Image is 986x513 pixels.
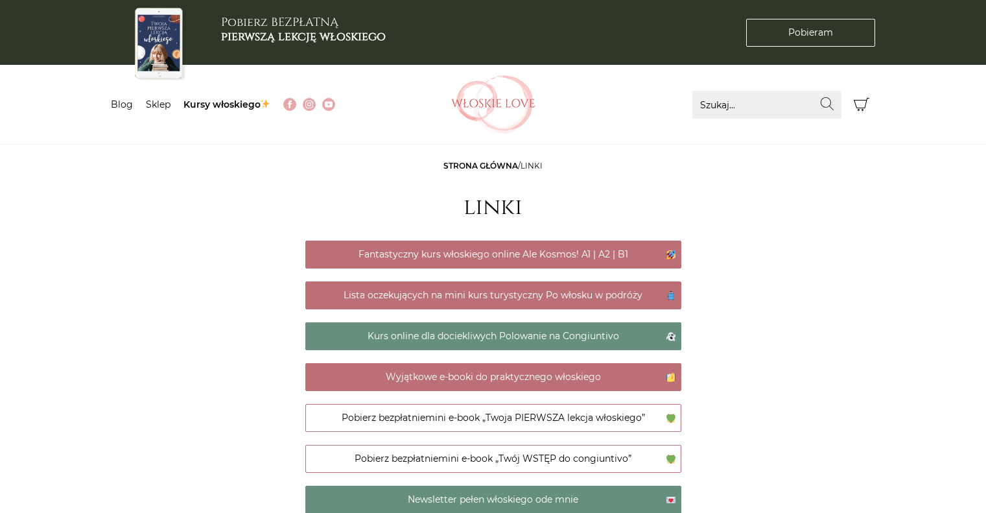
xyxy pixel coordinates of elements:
img: 🧳 [666,291,675,300]
a: Strona główna [443,161,518,171]
a: Kurs online dla dociekliwych Polowanie na Congiuntivo [305,322,681,350]
a: Lista oczekujących na mini kurs turystyczny Po włosku w podróży [305,281,681,309]
a: Sklep [146,99,170,110]
button: Koszyk [848,91,876,119]
a: Kursy włoskiego [183,99,271,110]
span: linki [521,161,543,171]
img: 💚 [666,455,675,464]
img: ✨ [261,99,270,108]
h1: linki [464,194,522,221]
span: Pobieram [788,26,833,40]
img: 🤌 [666,373,675,382]
a: Fantastyczny kurs włoskiego online Ale Kosmos! A1 | A2 | B1 [305,241,681,268]
b: pierwszą lekcję włoskiego [221,29,386,45]
img: 💚 [666,414,675,423]
h3: Pobierz BEZPŁATNĄ [221,16,386,43]
img: Włoskielove [451,75,535,134]
img: 💌 [666,495,675,505]
span: / [443,161,543,171]
input: Szukaj... [692,91,841,119]
a: Pobieram [746,19,875,47]
a: Pobierz bezpłatniemini e-book „Twoja PIERWSZA lekcja włoskiego” [305,404,681,432]
img: 🚀 [666,250,675,259]
a: Wyjątkowe e-booki do praktycznego włoskiego [305,363,681,391]
a: Blog [111,99,133,110]
img: 👻 [666,332,675,341]
a: Pobierz bezpłatniemini e-book „Twój WSTĘP do congiuntivo” [305,445,681,473]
